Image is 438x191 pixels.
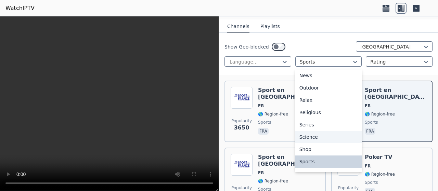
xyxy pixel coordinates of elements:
[295,94,362,106] div: Relax
[365,128,375,135] p: fra
[231,118,252,124] span: Popularity
[295,119,362,131] div: Series
[295,143,362,155] div: Shop
[5,4,35,12] a: WatchIPTV
[231,154,253,176] img: Sport en France
[258,128,269,135] p: fra
[365,87,426,100] h6: Sport en [GEOGRAPHIC_DATA]
[258,103,264,109] span: FR
[258,87,320,100] h6: Sport en [GEOGRAPHIC_DATA]
[295,131,362,143] div: Science
[258,178,288,184] span: 🌎 Region-free
[295,106,362,119] div: Religious
[258,120,271,125] span: sports
[234,124,249,132] span: 3650
[295,168,362,180] div: Travel
[258,111,288,117] span: 🌎 Region-free
[365,180,378,185] span: sports
[295,69,362,82] div: News
[365,111,395,117] span: 🌎 Region-free
[365,163,371,169] span: FR
[260,20,280,33] button: Playlists
[224,43,269,50] label: Show Geo-blocked
[365,120,378,125] span: sports
[295,82,362,94] div: Outdoor
[258,170,264,176] span: FR
[258,154,320,167] h6: Sport en [GEOGRAPHIC_DATA]
[365,172,395,177] span: 🌎 Region-free
[231,185,252,191] span: Popularity
[231,87,253,109] img: Sport en France
[295,155,362,168] div: Sports
[338,185,359,191] span: Popularity
[365,103,371,109] span: FR
[365,154,395,161] h6: Poker TV
[227,20,249,33] button: Channels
